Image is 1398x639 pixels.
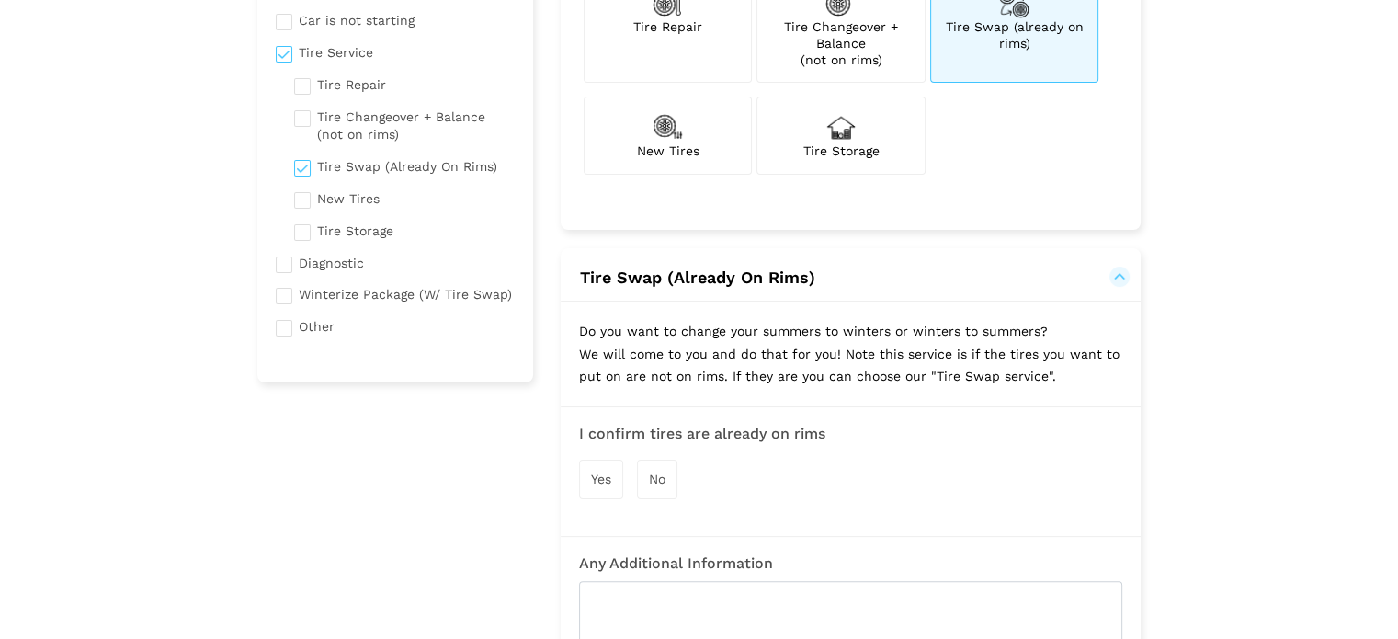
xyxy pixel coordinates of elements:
[579,555,1122,572] h3: Any Additional Information
[945,19,1083,51] span: Tire Swap (already on rims)
[637,143,699,158] span: New Tires
[803,143,880,158] span: Tire Storage
[561,302,1141,406] p: Do you want to change your summers to winters or winters to summers? We will come to you and do t...
[580,268,815,287] span: Tire Swap (Already On Rims)
[649,472,665,486] span: No
[579,267,1122,289] button: Tire Swap (Already On Rims)
[784,19,898,67] span: Tire Changeover + Balance (not on rims)
[633,19,702,34] span: Tire Repair
[591,472,611,486] span: Yes
[579,426,1122,442] h3: I confirm tires are already on rims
